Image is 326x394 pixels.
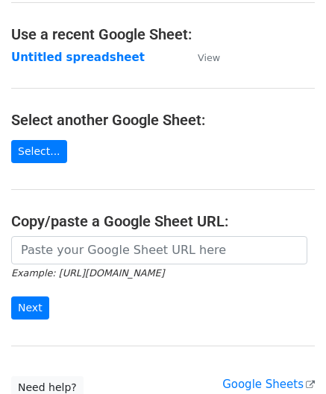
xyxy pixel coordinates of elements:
[11,267,164,279] small: Example: [URL][DOMAIN_NAME]
[11,140,67,163] a: Select...
[11,296,49,320] input: Next
[222,378,315,391] a: Google Sheets
[11,212,315,230] h4: Copy/paste a Google Sheet URL:
[11,51,145,64] a: Untitled spreadsheet
[11,25,315,43] h4: Use a recent Google Sheet:
[11,236,307,264] input: Paste your Google Sheet URL here
[11,111,315,129] h4: Select another Google Sheet:
[183,51,220,64] a: View
[251,322,326,394] iframe: Chat Widget
[198,52,220,63] small: View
